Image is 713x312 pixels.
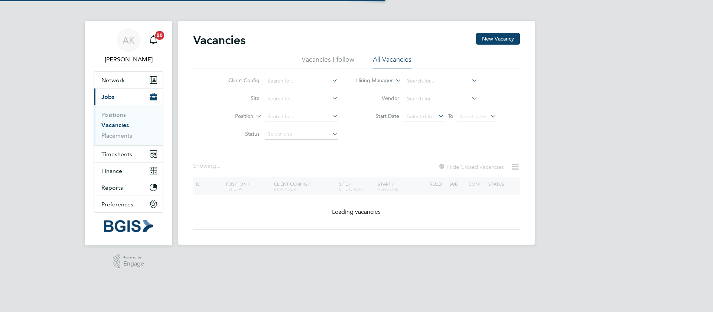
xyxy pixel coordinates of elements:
[94,179,163,196] button: Reports
[123,261,144,267] span: Engage
[476,33,520,45] button: New Vacancy
[94,146,163,162] button: Timesheets
[101,151,132,158] span: Timesheets
[94,105,163,145] div: Jobs
[123,35,135,45] span: AK
[101,201,133,208] span: Preferences
[265,94,338,104] input: Search for...
[350,77,393,84] label: Hiring Manager
[101,184,123,191] span: Reports
[407,113,434,120] span: Select date
[101,93,114,100] span: Jobs
[113,254,144,268] a: Powered byEngage
[94,89,163,105] button: Jobs
[101,77,125,84] span: Network
[101,111,126,118] a: Positions
[302,55,354,68] li: Vacancies I follow
[94,163,163,179] button: Finance
[373,55,411,68] li: All Vacancies
[101,167,122,174] span: Finance
[104,220,153,232] img: bgis-logo-retina.png
[216,162,221,170] span: ...
[217,95,260,102] label: Site
[94,72,163,88] button: Network
[356,95,399,102] label: Vendor
[356,113,399,119] label: Start Date
[265,112,338,122] input: Search for...
[459,113,486,120] span: Select date
[217,131,260,137] label: Status
[265,129,338,140] input: Select one
[265,76,338,86] input: Search for...
[446,111,455,121] span: To
[193,162,222,170] div: Showing
[404,76,478,86] input: Search for...
[155,31,164,40] span: 20
[94,220,163,232] a: Go to home page
[193,33,245,48] h2: Vacancies
[94,28,163,64] a: AK[PERSON_NAME]
[211,113,253,120] label: Position
[438,163,504,170] label: Hide Closed Vacancies
[85,21,172,245] nav: Main navigation
[101,132,132,139] a: Placements
[94,196,163,212] button: Preferences
[101,122,129,129] a: Vacancies
[404,94,478,104] input: Search for...
[146,28,161,52] a: 20
[94,55,163,64] span: Amar Kayani
[217,77,260,84] label: Client Config
[123,254,144,261] span: Powered by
